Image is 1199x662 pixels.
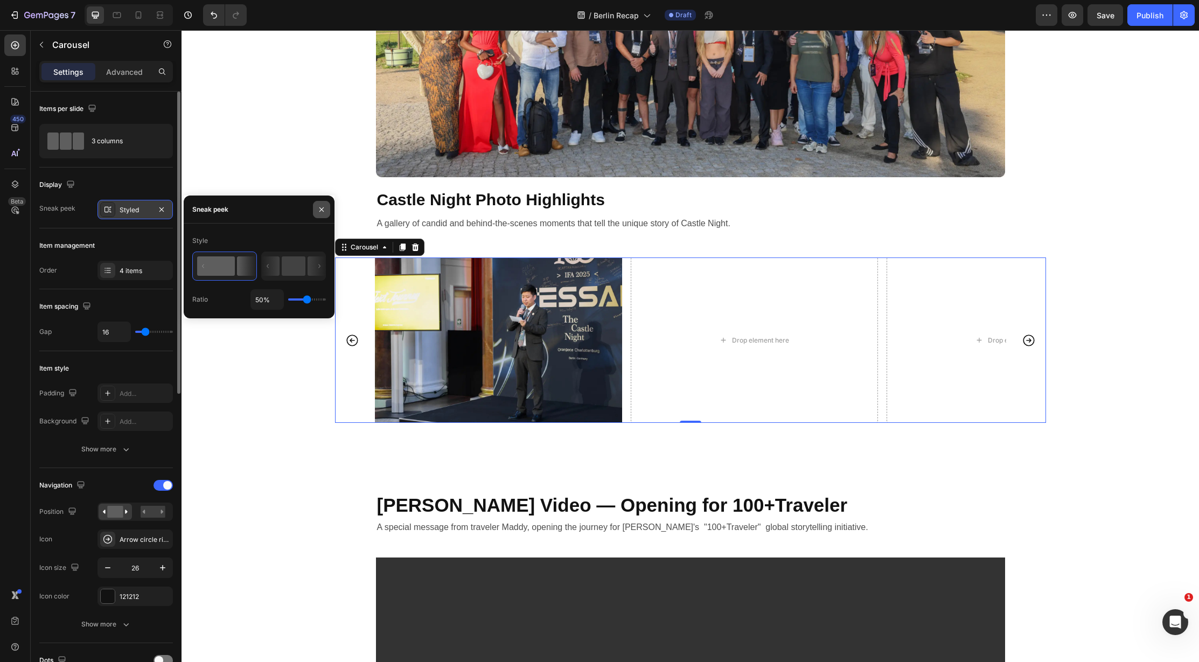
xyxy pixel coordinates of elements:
[120,266,170,276] div: 4 items
[71,9,75,22] p: 7
[120,535,170,545] div: Arrow circle right regular
[39,386,79,401] div: Padding
[39,615,173,634] button: Show more
[196,161,423,178] span: Castle Night Photo Highlights
[39,204,75,213] div: Sneak peek
[39,299,93,314] div: Item spacing
[1097,11,1114,20] span: Save
[120,389,170,399] div: Add...
[1162,609,1188,635] iframe: Intercom live chat
[192,295,208,304] div: Ratio
[92,129,157,154] div: 3 columns
[193,227,441,393] img: gempages_573781956941055044-0388e60e-3bff-403a-82b4-10efac5bc446.webp
[39,102,99,116] div: Items per slide
[10,115,26,123] div: 450
[832,295,863,326] button: Carousel Next Arrow
[167,212,199,222] div: Carousel
[192,205,228,214] div: Sneak peek
[550,306,608,315] div: Drop element here
[39,241,95,250] div: Item management
[196,186,822,201] p: A gallery of candid and behind-the-scenes moments that tell the unique story of Castle Night.
[53,66,83,78] p: Settings
[39,505,79,519] div: Position
[251,290,283,309] input: Auto
[196,490,822,505] p: A special message from traveler Maddy, opening the journey for [PERSON_NAME]'s "100+Traveler" glo...
[194,462,824,489] h2: [PERSON_NAME] Video — Opening for 100+Traveler
[39,561,81,575] div: Icon size
[39,591,69,601] div: Icon color
[39,266,57,275] div: Order
[120,592,170,602] div: 121212
[589,10,591,21] span: /
[39,364,69,373] div: Item style
[1088,4,1123,26] button: Save
[39,478,87,493] div: Navigation
[203,4,247,26] div: Undo/Redo
[1137,10,1163,21] div: Publish
[81,444,131,455] div: Show more
[1184,593,1193,602] span: 1
[81,619,131,630] div: Show more
[39,534,52,544] div: Icon
[120,417,170,427] div: Add...
[4,4,80,26] button: 7
[594,10,639,21] span: Berlin Recap
[1127,4,1173,26] button: Publish
[120,205,151,215] div: Styled
[106,66,143,78] p: Advanced
[806,306,863,315] div: Drop element here
[675,10,692,20] span: Draft
[39,327,52,337] div: Gap
[39,440,173,459] button: Show more
[192,236,208,246] div: Style
[52,38,144,51] p: Carousel
[182,30,1199,662] iframe: Design area
[155,295,186,326] button: Carousel Back Arrow
[98,322,130,342] input: Auto
[39,414,92,429] div: Background
[8,197,26,206] div: Beta
[39,178,77,192] div: Display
